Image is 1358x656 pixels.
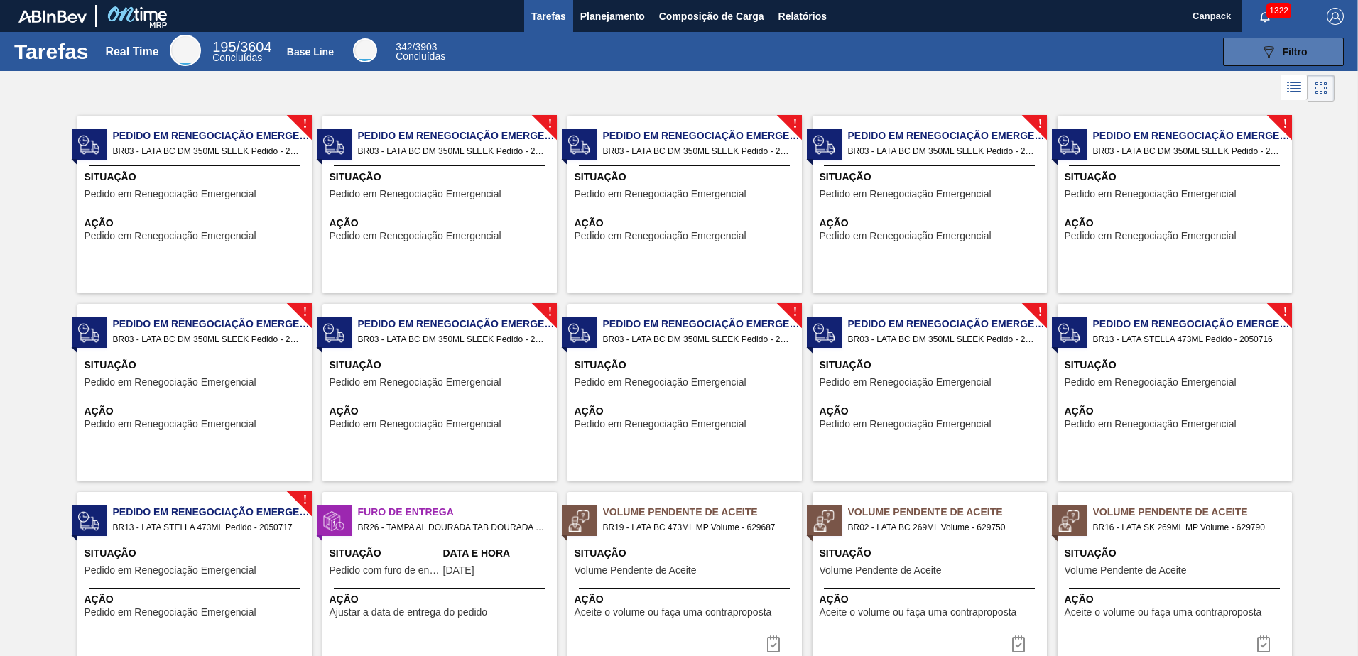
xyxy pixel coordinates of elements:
[820,419,992,430] span: Pedido em Renegociação Emergencial
[85,546,308,561] span: Situação
[820,607,1017,618] span: Aceite o volume ou faça uma contraproposta
[575,592,798,607] span: Ação
[568,510,590,532] img: status
[303,307,307,317] span: !
[1266,3,1291,18] span: 1322
[1283,307,1287,317] span: !
[396,50,445,62] span: Concluídas
[358,143,545,159] span: BR03 - LATA BC DM 350ML SLEEK Pedido - 2047253
[358,520,545,535] span: BR26 - TAMPA AL DOURADA TAB DOURADA CANPACK CDL Pedido - 2032659
[575,404,798,419] span: Ação
[813,134,835,155] img: status
[603,520,791,535] span: BR19 - LATA BC 473ML MP Volume - 629687
[820,216,1043,231] span: Ação
[330,377,501,388] span: Pedido em Renegociação Emergencial
[1093,332,1281,347] span: BR13 - LATA STELLA 473ML Pedido - 2050716
[820,358,1043,373] span: Situação
[531,8,566,25] span: Tarefas
[353,38,377,62] div: Base Line
[330,404,553,419] span: Ação
[848,129,1047,143] span: Pedido em Renegociação Emergencial
[820,404,1043,419] span: Ação
[85,231,256,241] span: Pedido em Renegociação Emergencial
[1065,565,1187,576] span: Volume Pendente de Aceite
[575,377,746,388] span: Pedido em Renegociação Emergencial
[330,565,440,576] span: Pedido com furo de entrega
[1065,592,1288,607] span: Ação
[330,607,488,618] span: Ajustar a data de entrega do pedido
[85,592,308,607] span: Ação
[212,39,271,55] span: / 3604
[113,332,300,347] span: BR03 - LATA BC DM 350ML SLEEK Pedido - 2047257
[1038,307,1042,317] span: !
[778,8,827,25] span: Relatórios
[330,170,553,185] span: Situação
[113,129,312,143] span: Pedido em Renegociação Emergencial
[1065,607,1262,618] span: Aceite o volume ou faça uma contraproposta
[1065,377,1237,388] span: Pedido em Renegociação Emergencial
[1327,8,1344,25] img: Logout
[1058,510,1080,532] img: status
[18,10,87,23] img: TNhmsLtSVTkK8tSr43FrP2fwEKptu5GPRR3wAAAABJRU5ErkJggg==
[85,170,308,185] span: Situação
[330,419,501,430] span: Pedido em Renegociação Emergencial
[848,505,1047,520] span: Volume Pendente de Aceite
[820,546,1043,561] span: Situação
[568,322,590,344] img: status
[358,129,557,143] span: Pedido em Renegociação Emergencial
[1065,419,1237,430] span: Pedido em Renegociação Emergencial
[575,565,697,576] span: Volume Pendente de Aceite
[1065,216,1288,231] span: Ação
[575,170,798,185] span: Situação
[330,231,501,241] span: Pedido em Renegociação Emergencial
[659,8,764,25] span: Composição de Carga
[568,134,590,155] img: status
[396,41,437,53] span: / 3903
[443,565,474,576] span: 12/10/2025,
[575,358,798,373] span: Situação
[1283,119,1287,129] span: !
[212,39,236,55] span: 195
[1093,520,1281,535] span: BR16 - LATA SK 269ML MP Volume - 629790
[848,317,1047,332] span: Pedido em Renegociação Emergencial
[603,317,802,332] span: Pedido em Renegociação Emergencial
[85,377,256,388] span: Pedido em Renegociação Emergencial
[1065,189,1237,199] span: Pedido em Renegociação Emergencial
[603,505,802,520] span: Volume Pendente de Aceite
[820,565,942,576] span: Volume Pendente de Aceite
[330,189,501,199] span: Pedido em Renegociação Emergencial
[396,41,412,53] span: 342
[330,358,553,373] span: Situação
[78,510,99,532] img: status
[1093,143,1281,159] span: BR03 - LATA BC DM 350ML SLEEK Pedido - 2047262
[1058,134,1080,155] img: status
[575,607,772,618] span: Aceite o volume ou faça uma contraproposta
[170,35,201,66] div: Real Time
[1223,38,1344,66] button: Filtro
[323,134,344,155] img: status
[603,129,802,143] span: Pedido em Renegociação Emergencial
[443,546,553,561] span: Data e Hora
[85,358,308,373] span: Situação
[1065,546,1288,561] span: Situação
[1281,75,1308,102] div: Visão em Lista
[358,317,557,332] span: Pedido em Renegociação Emergencial
[575,419,746,430] span: Pedido em Renegociação Emergencial
[1010,635,1027,652] img: icon-task-complete
[358,505,557,520] span: Furo de Entrega
[212,41,271,62] div: Real Time
[820,592,1043,607] span: Ação
[85,607,256,618] span: Pedido em Renegociação Emergencial
[1255,635,1272,652] img: icon-task-complete
[78,134,99,155] img: status
[1065,231,1237,241] span: Pedido em Renegociação Emergencial
[1242,6,1288,26] button: Notificações
[820,231,992,241] span: Pedido em Renegociação Emergencial
[813,510,835,532] img: status
[85,189,256,199] span: Pedido em Renegociação Emergencial
[113,317,312,332] span: Pedido em Renegociação Emergencial
[820,170,1043,185] span: Situação
[330,592,553,607] span: Ação
[848,143,1036,159] span: BR03 - LATA BC DM 350ML SLEEK Pedido - 2047259
[85,565,256,576] span: Pedido em Renegociação Emergencial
